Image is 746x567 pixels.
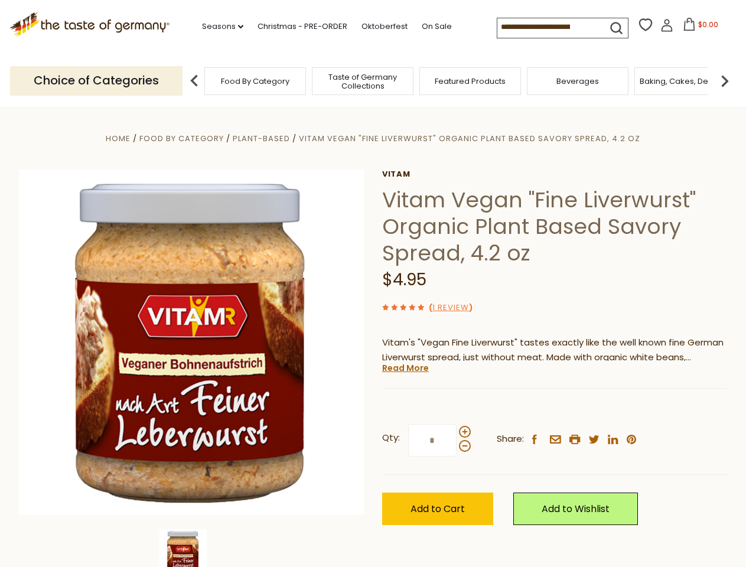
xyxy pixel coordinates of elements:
[556,77,599,86] a: Beverages
[382,335,728,365] p: Vitam's "Vegan Fine Liverwurst" tastes exactly like the well known fine German Liverwurst spread,...
[497,432,524,447] span: Share:
[422,20,452,33] a: On Sale
[411,502,465,516] span: Add to Cart
[233,133,290,144] a: Plant-Based
[432,302,469,314] a: 1 Review
[435,77,506,86] a: Featured Products
[382,170,728,179] a: Vitam
[382,431,400,445] strong: Qty:
[183,69,206,93] img: previous arrow
[698,19,718,30] span: $0.00
[382,362,429,374] a: Read More
[315,73,410,90] a: Taste of Germany Collections
[382,493,493,525] button: Add to Cart
[382,268,426,291] span: $4.95
[640,77,731,86] a: Baking, Cakes, Desserts
[676,18,726,35] button: $0.00
[408,424,457,457] input: Qty:
[19,170,364,515] img: Vitam Vegan "Fine Liverwurst" Organic Plant Based Savory Spread, 4.2 oz
[258,20,347,33] a: Christmas - PRE-ORDER
[221,77,289,86] a: Food By Category
[139,133,224,144] a: Food By Category
[513,493,638,525] a: Add to Wishlist
[299,133,640,144] a: Vitam Vegan "Fine Liverwurst" Organic Plant Based Savory Spread, 4.2 oz
[361,20,408,33] a: Oktoberfest
[202,20,243,33] a: Seasons
[382,187,728,266] h1: Vitam Vegan "Fine Liverwurst" Organic Plant Based Savory Spread, 4.2 oz
[429,302,473,313] span: ( )
[713,69,737,93] img: next arrow
[106,133,131,144] a: Home
[10,66,183,95] p: Choice of Categories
